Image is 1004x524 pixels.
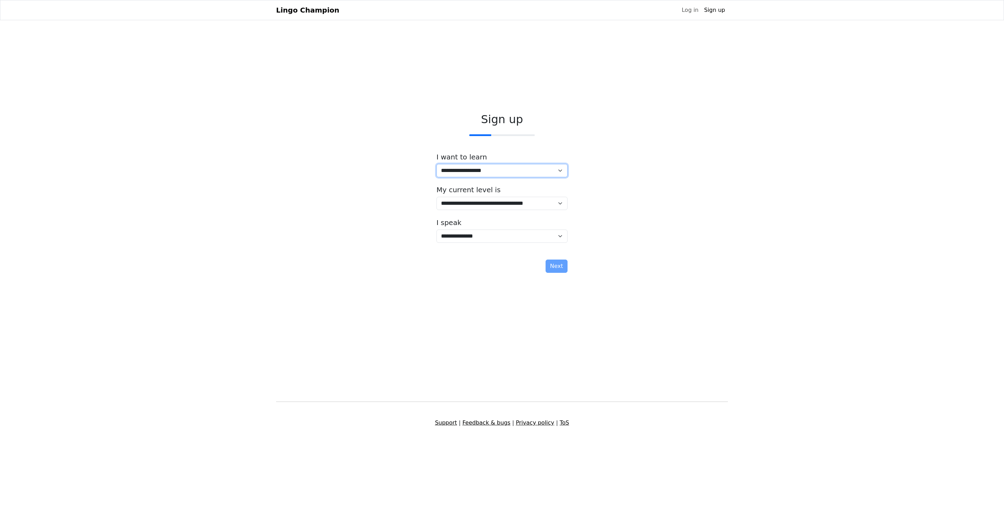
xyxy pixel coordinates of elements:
[516,419,554,426] a: Privacy policy
[560,419,569,426] a: ToS
[435,419,457,426] a: Support
[436,113,568,126] h2: Sign up
[679,3,701,17] a: Log in
[436,218,462,227] label: I speak
[436,153,487,161] label: I want to learn
[272,419,732,427] div: | | |
[436,186,501,194] label: My current level is
[276,3,339,17] a: Lingo Champion
[701,3,728,17] a: Sign up
[462,419,510,426] a: Feedback & bugs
